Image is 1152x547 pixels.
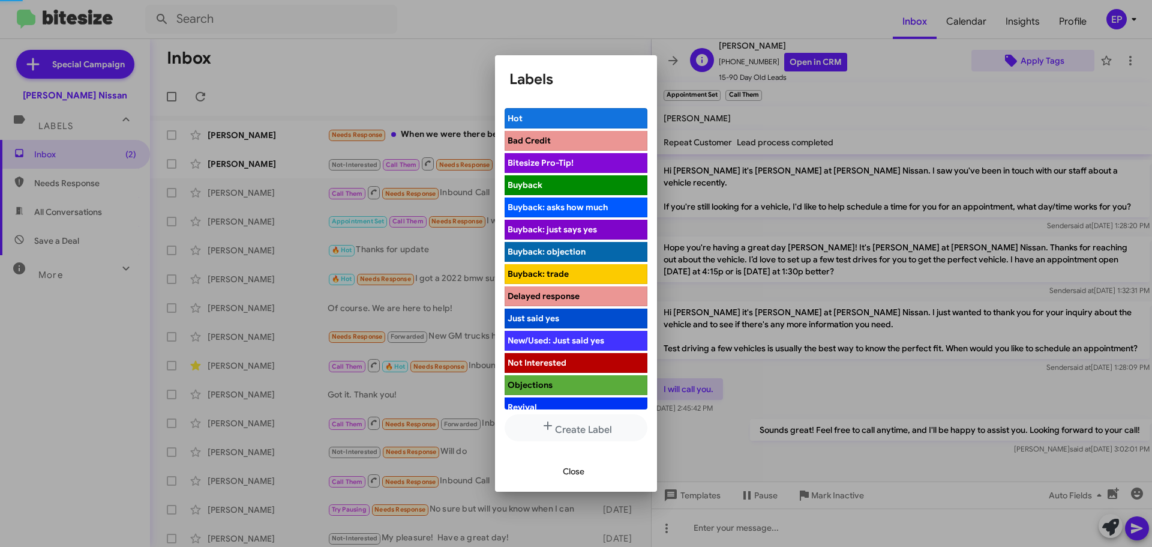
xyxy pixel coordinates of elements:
span: Hot [508,113,523,124]
span: Buyback: asks how much [508,202,608,213]
button: Create Label [505,414,647,441]
span: Not Interested [508,357,566,368]
span: New/Used: Just said yes [508,335,604,346]
span: Buyback: trade [508,268,569,279]
span: Revival [508,402,537,413]
span: Delayed response [508,291,580,301]
span: Objections [508,379,553,390]
h1: Labels [509,70,643,89]
button: Close [553,461,594,482]
span: Bad Credit [508,135,551,146]
span: Close [563,461,584,482]
span: Buyback: just says yes [508,224,597,235]
span: Buyback: objection [508,246,586,257]
span: Just said yes [508,313,559,324]
span: Buyback [508,180,542,190]
span: Bitesize Pro-Tip! [508,157,574,168]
